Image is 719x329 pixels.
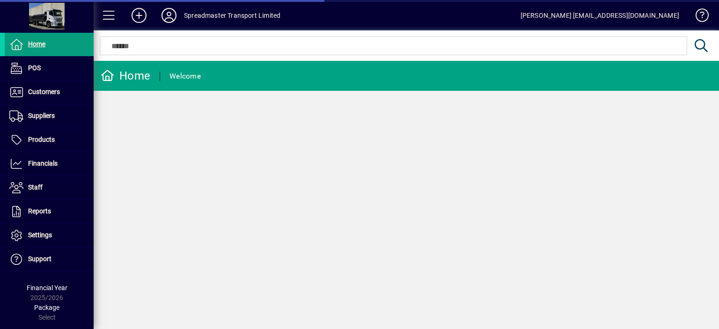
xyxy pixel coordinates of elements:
[154,7,184,24] button: Profile
[28,160,58,167] span: Financials
[5,176,94,199] a: Staff
[5,152,94,175] a: Financials
[124,7,154,24] button: Add
[5,248,94,271] a: Support
[5,80,94,104] a: Customers
[28,112,55,119] span: Suppliers
[689,2,707,32] a: Knowledge Base
[5,128,94,152] a: Products
[28,64,41,72] span: POS
[5,200,94,223] a: Reports
[34,304,59,311] span: Package
[28,136,55,143] span: Products
[28,88,60,95] span: Customers
[28,40,45,48] span: Home
[521,8,679,23] div: [PERSON_NAME] [EMAIL_ADDRESS][DOMAIN_NAME]
[5,57,94,80] a: POS
[5,104,94,128] a: Suppliers
[5,224,94,247] a: Settings
[28,255,51,263] span: Support
[28,183,43,191] span: Staff
[28,231,52,239] span: Settings
[27,284,67,292] span: Financial Year
[28,207,51,215] span: Reports
[184,8,280,23] div: Spreadmaster Transport Limited
[101,68,150,83] div: Home
[169,69,201,84] div: Welcome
